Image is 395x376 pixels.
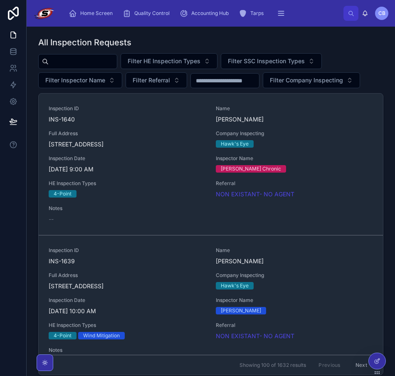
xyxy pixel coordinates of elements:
[270,76,343,84] span: Filter Company Inspecting
[216,115,373,124] span: [PERSON_NAME]
[120,6,175,21] a: Quality Control
[216,272,373,279] span: Company Inspecting
[39,94,383,235] a: Inspection IDINS-1640Name[PERSON_NAME]Full Address[STREET_ADDRESS]Company InspectingHawk's EyeIns...
[221,165,281,173] div: [PERSON_NAME] Chronic
[216,247,373,254] span: Name
[54,190,72,198] div: 4-Point
[49,105,206,112] span: Inspection ID
[216,105,373,112] span: Name
[49,257,206,265] span: INS-1639
[49,307,206,315] span: [DATE] 10:00 AM
[128,57,200,65] span: Filter HE Inspection Types
[216,257,373,265] span: [PERSON_NAME]
[263,72,360,88] button: Select Button
[38,37,131,48] h1: All Inspection Requests
[49,205,206,212] span: Notes
[216,322,373,329] span: Referral
[38,72,122,88] button: Select Button
[49,297,206,304] span: Inspection Date
[49,347,206,354] span: Notes
[221,140,249,148] div: Hawk's Eye
[250,10,264,17] span: Tarps
[80,10,113,17] span: Home Screen
[216,155,373,162] span: Inspector Name
[221,53,322,69] button: Select Button
[49,215,54,223] span: --
[62,4,343,22] div: scrollable content
[177,6,235,21] a: Accounting Hub
[83,332,120,339] div: Wind Mitigation
[54,332,72,339] div: 4-Point
[216,332,294,340] a: NON EXISTANT- NO AGENT
[49,322,206,329] span: HE Inspection Types
[191,10,229,17] span: Accounting Hub
[216,297,373,304] span: Inspector Name
[134,10,170,17] span: Quality Control
[126,72,187,88] button: Select Button
[33,7,55,20] img: App logo
[378,10,385,17] span: CB
[216,130,373,137] span: Company Inspecting
[49,282,206,290] span: [STREET_ADDRESS]
[221,307,261,314] div: [PERSON_NAME]
[236,6,269,21] a: Tarps
[49,247,206,254] span: Inspection ID
[49,272,206,279] span: Full Address
[49,180,206,187] span: HE Inspection Types
[133,76,170,84] span: Filter Referral
[228,57,305,65] span: Filter SSC Inspection Types
[216,180,373,187] span: Referral
[49,140,206,148] span: [STREET_ADDRESS]
[239,362,306,369] span: Showing 100 of 1632 results
[216,190,294,198] a: NON EXISTANT- NO AGENT
[350,359,373,371] button: Next
[49,155,206,162] span: Inspection Date
[49,115,206,124] span: INS-1640
[49,130,206,137] span: Full Address
[49,165,206,173] span: [DATE] 9:00 AM
[121,53,217,69] button: Select Button
[45,76,105,84] span: Filter Inspector Name
[66,6,118,21] a: Home Screen
[221,282,249,289] div: Hawk's Eye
